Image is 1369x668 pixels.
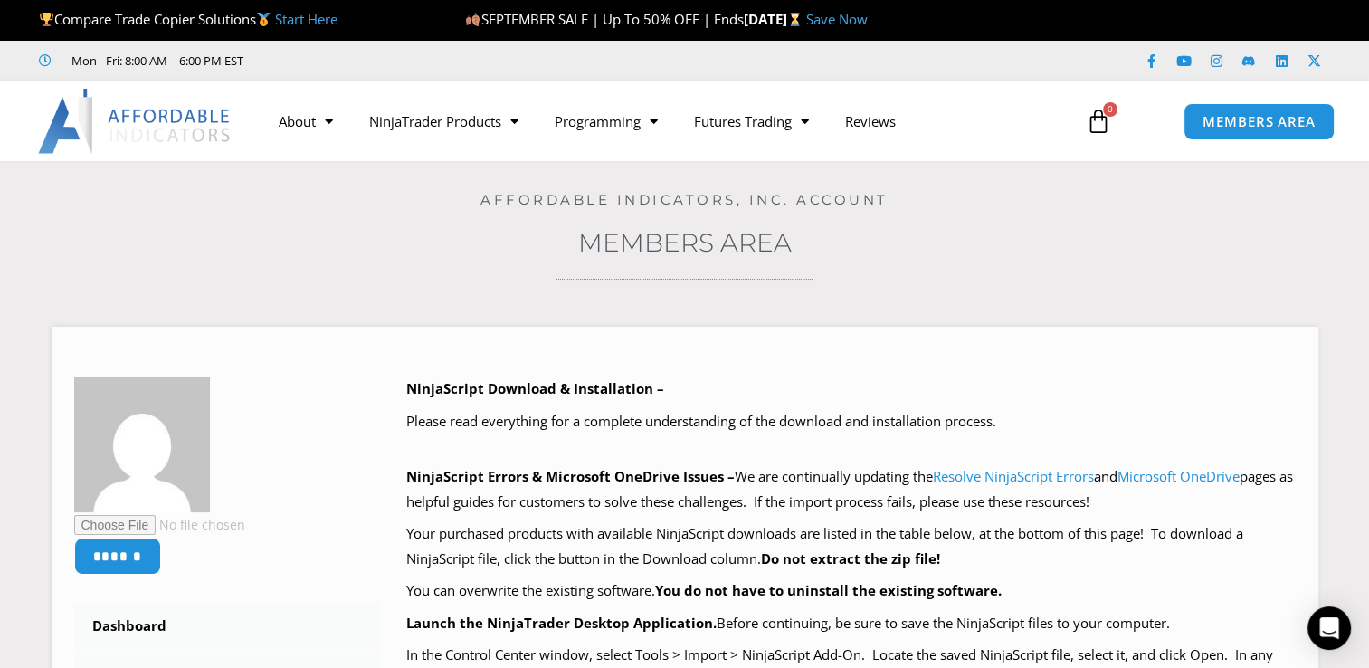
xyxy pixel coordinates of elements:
a: About [261,100,351,142]
a: 0 [1059,95,1138,148]
nav: Menu [261,100,1069,142]
a: NinjaTrader Products [351,100,537,142]
a: Members Area [578,227,792,258]
a: Dashboard [74,603,380,650]
a: Resolve NinjaScript Errors [933,467,1094,485]
img: ⌛ [788,13,802,26]
span: SEPTEMBER SALE | Up To 50% OFF | Ends [465,10,743,28]
img: 🍂 [466,13,480,26]
a: Programming [537,100,676,142]
a: MEMBERS AREA [1184,103,1335,140]
p: You can overwrite the existing software. [406,578,1296,604]
b: NinjaScript Errors & Microsoft OneDrive Issues – [406,467,735,485]
img: 4b8d578b9086749d3b8c1baf6ab5652416535b26f1d93b2e49de0c20ea778a67 [74,377,210,512]
b: NinjaScript Download & Installation – [406,379,664,397]
a: Save Now [806,10,868,28]
img: 🥇 [257,13,271,26]
a: Start Here [275,10,337,28]
span: Mon - Fri: 8:00 AM – 6:00 PM EST [67,50,243,72]
p: We are continually updating the and pages as helpful guides for customers to solve these challeng... [406,464,1296,515]
a: Microsoft OneDrive [1117,467,1240,485]
b: You do not have to uninstall the existing software. [655,581,1002,599]
a: Futures Trading [676,100,827,142]
p: Please read everything for a complete understanding of the download and installation process. [406,409,1296,434]
img: LogoAI | Affordable Indicators – NinjaTrader [38,89,233,154]
b: Launch the NinjaTrader Desktop Application. [406,614,717,632]
p: Your purchased products with available NinjaScript downloads are listed in the table below, at th... [406,521,1296,572]
a: Reviews [827,100,914,142]
iframe: Customer reviews powered by Trustpilot [269,52,540,70]
a: Affordable Indicators, Inc. Account [480,191,889,208]
p: Before continuing, be sure to save the NinjaScript files to your computer. [406,611,1296,636]
div: Open Intercom Messenger [1307,606,1351,650]
strong: [DATE] [744,10,806,28]
span: Compare Trade Copier Solutions [39,10,337,28]
b: Do not extract the zip file! [761,549,940,568]
span: 0 [1103,102,1117,117]
span: MEMBERS AREA [1203,115,1316,129]
img: 🏆 [40,13,53,26]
